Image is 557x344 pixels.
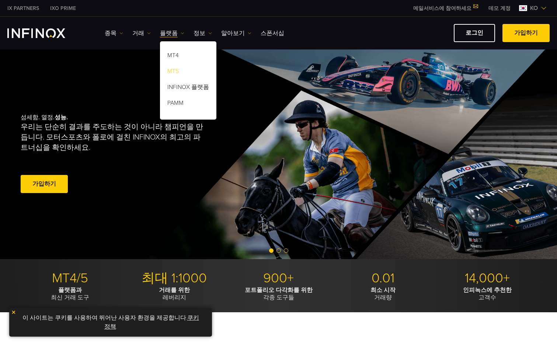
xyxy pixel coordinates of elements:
[370,286,396,294] strong: 최소 시작
[125,286,224,301] p: 레버리지
[408,5,483,11] a: 메일서비스에 참여하세요
[261,29,284,38] a: 스폰서십
[454,24,495,42] a: 로그인
[276,248,281,253] span: Go to slide 2
[105,29,123,38] a: 종목
[229,286,328,301] p: 각종 도구들
[502,24,550,42] a: 가입하기
[159,286,190,294] strong: 거래를 위한
[483,4,516,12] a: INFINOX MENU
[7,28,83,38] a: INFINOX Logo
[284,248,288,253] span: Go to slide 3
[269,248,274,253] span: Go to slide 1
[13,312,208,333] p: 이 사이트는 쿠키를 사용하여 뛰어난 사용자 환경을 제공합니다. .
[527,4,541,13] span: ko
[438,286,537,301] p: 고객수
[245,286,313,294] strong: 포트폴리오 다각화를 위한
[55,114,68,121] strong: 성능.
[58,286,82,294] strong: 플랫폼과
[11,310,16,315] img: yellow close icon
[125,270,224,286] p: 최대 1:1000
[194,29,212,38] a: 정보
[21,122,206,153] p: 우리는 단순히 결과를 주도하는 것이 아니라 챔피언을 만듭니다. 모터스포츠와 폴로에 걸친 INFINOX의 최고의 파트너십을 확인하세요.
[160,49,216,65] a: MT4
[45,4,81,12] a: INFINOX
[160,65,216,80] a: MT5
[160,96,216,112] a: PAMM
[334,270,432,286] p: 0.01
[334,286,432,301] p: 거래량
[132,29,151,38] a: 거래
[438,270,537,286] p: 14,000+
[221,29,251,38] a: 알아보기
[21,102,253,207] div: 섬세함. 열정.
[21,270,119,286] p: MT4/5
[229,270,328,286] p: 900+
[21,175,68,193] a: 가입하기
[21,286,119,301] p: 최신 거래 도구
[160,80,216,96] a: INFINOX 플랫폼
[160,29,184,38] a: 플랫폼
[2,4,45,12] a: INFINOX
[463,286,512,294] strong: 인피녹스에 추천한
